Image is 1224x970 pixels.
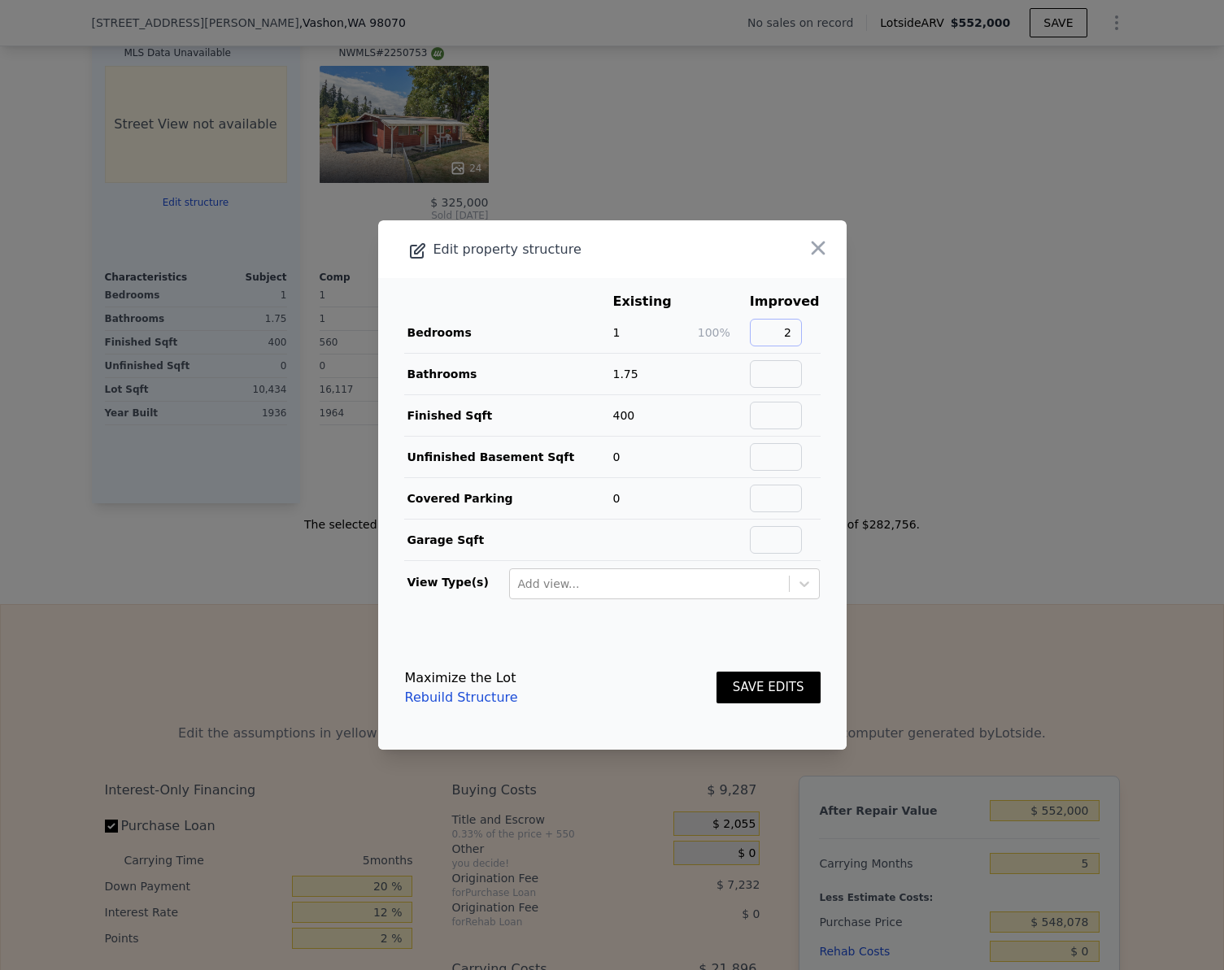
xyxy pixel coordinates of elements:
div: Edit property structure [378,238,753,261]
span: 400 [613,409,635,422]
button: SAVE EDITS [717,672,821,703]
td: View Type(s) [404,561,508,600]
td: Garage Sqft [404,520,612,561]
span: 100% [698,326,730,339]
span: 0 [613,450,621,463]
th: Improved [749,291,821,312]
td: Finished Sqft [404,395,612,437]
a: Rebuild Structure [405,688,518,707]
span: 1 [613,326,621,339]
td: Unfinished Basement Sqft [404,437,612,478]
td: Bathrooms [404,354,612,395]
th: Existing [612,291,697,312]
span: 0 [613,492,621,505]
td: Covered Parking [404,478,612,520]
span: 1.75 [613,368,638,381]
td: Bedrooms [404,312,612,354]
div: Maximize the Lot [405,668,518,688]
